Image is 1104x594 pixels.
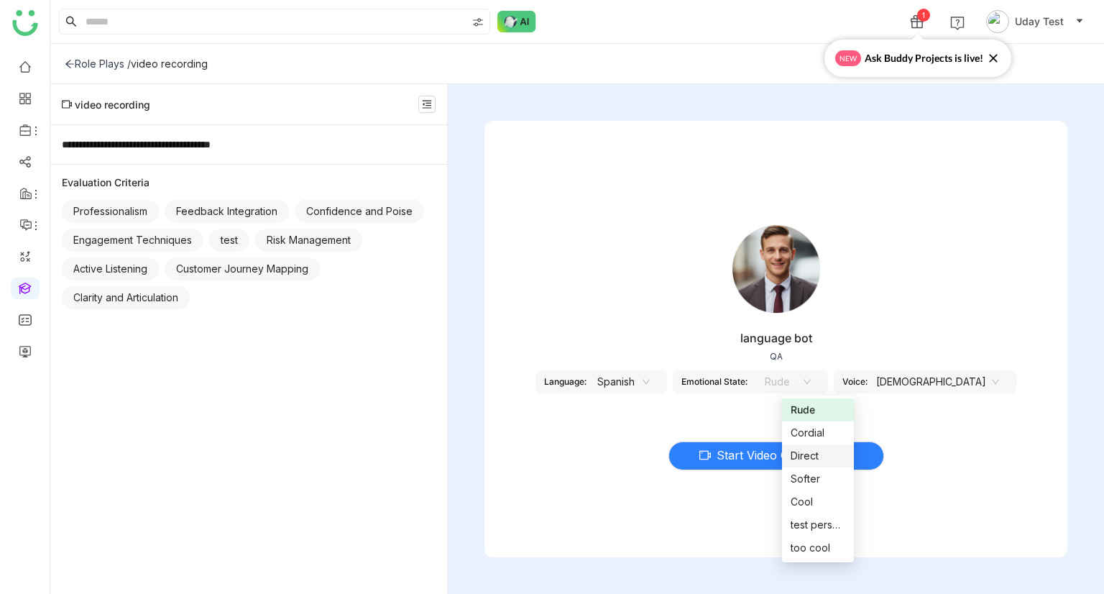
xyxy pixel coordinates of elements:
[791,425,845,441] div: Cordial
[255,229,362,252] div: Risk Management
[986,10,1009,33] img: avatar
[770,351,783,362] div: QA
[791,540,845,556] div: too cool
[740,331,812,345] div: language bot
[782,513,854,536] nz-option-item: test personality
[472,17,484,28] img: search-type.svg
[12,10,38,36] img: logo
[782,536,854,559] nz-option-item: too cool
[791,471,845,487] div: Softer
[1015,14,1064,29] span: Uday Test
[62,229,203,252] div: Engagement Techniques
[62,286,190,309] div: Clarity and Articulation
[782,444,854,467] nz-option-item: Direct
[544,376,586,387] div: Language:
[726,219,827,319] img: male.png
[835,50,861,66] span: new
[131,58,208,70] div: video recording
[62,176,436,188] div: Evaluation Criteria
[62,257,159,280] div: Active Listening
[791,448,845,464] div: Direct
[165,200,289,223] div: Feedback Integration
[668,442,884,470] button: Start Video Conversation
[782,398,854,421] nz-option-item: Rude
[165,257,320,280] div: Customer Journey Mapping
[295,200,424,223] div: Confidence and Poise
[950,16,965,30] img: help.svg
[62,200,159,223] div: Professionalism
[681,376,747,387] div: Emotional State:
[782,467,854,490] nz-option-item: Softer
[876,371,999,393] nz-select-item: Male
[209,229,249,252] div: test
[782,490,854,513] nz-option-item: Cool
[791,494,845,510] div: Cool
[75,99,150,111] span: video recording
[842,376,868,387] div: Voice:
[865,50,983,66] span: Ask Buddy Projects is live!
[497,11,536,32] img: ask-buddy-normal.svg
[983,10,1087,33] button: Uday Test
[717,447,853,465] span: Start Video Conversation
[756,371,811,393] nz-select-item: Rude
[595,371,650,393] nz-select-item: Spanish
[65,58,131,70] div: Role Plays /
[782,421,854,444] nz-option-item: Cordial
[917,9,930,22] div: 1
[791,402,845,418] div: Rude
[791,517,845,533] div: test personality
